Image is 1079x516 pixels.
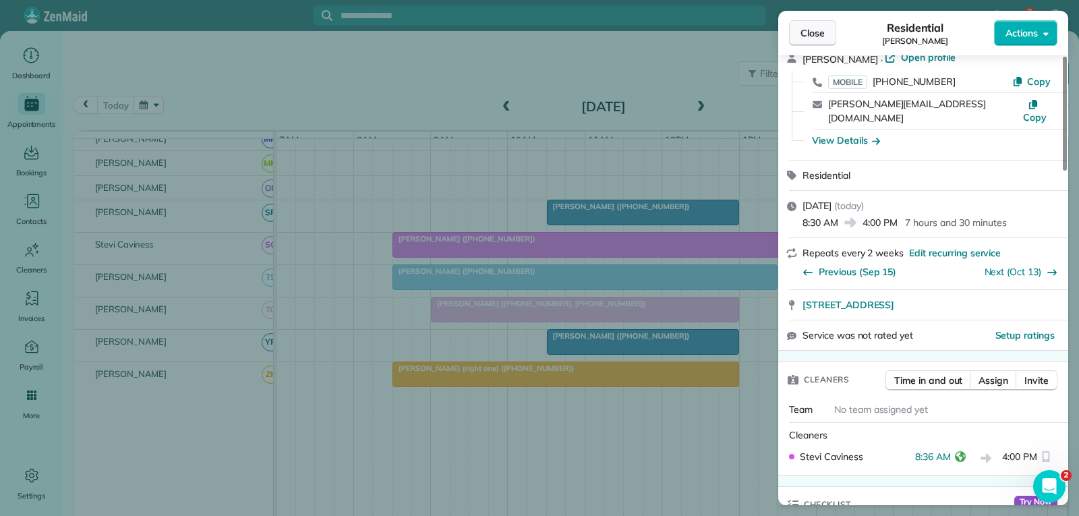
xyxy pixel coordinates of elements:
[909,246,1001,260] span: Edit recurring service
[882,36,948,47] span: [PERSON_NAME]
[789,429,827,441] span: Cleaners
[878,54,885,65] span: ·
[915,450,951,467] span: 8:36 AM
[803,328,913,343] span: Service was not rated yet
[1027,76,1051,88] span: Copy
[803,265,896,279] button: Previous (Sep 15)
[819,265,896,279] span: Previous (Sep 15)
[901,51,956,64] span: Open profile
[803,169,850,181] span: Residential
[873,76,956,88] span: [PHONE_NUMBER]
[800,450,863,463] span: Stevi Caviness
[800,26,825,40] span: Close
[1002,450,1037,467] span: 4:00 PM
[995,329,1055,341] span: Setup ratings
[804,498,851,511] span: Checklist
[804,373,849,386] span: Cleaners
[1024,374,1049,387] span: Invite
[887,20,944,36] span: Residential
[979,374,1008,387] span: Assign
[803,200,832,212] span: [DATE]
[789,403,813,415] span: Team
[885,51,956,64] a: Open profile
[885,370,971,391] button: Time in and out
[970,370,1017,391] button: Assign
[1012,75,1051,88] button: Copy
[828,98,986,124] a: [PERSON_NAME][EMAIL_ADDRESS][DOMAIN_NAME]
[803,298,894,312] span: [STREET_ADDRESS]
[812,134,880,147] button: View Details
[803,216,838,229] span: 8:30 AM
[803,298,1060,312] a: [STREET_ADDRESS]
[985,266,1042,278] a: Next (Oct 13)
[828,75,867,89] span: MOBILE
[995,328,1055,342] button: Setup ratings
[834,403,928,415] span: No team assigned yet
[1014,496,1057,509] span: Try Now
[834,200,864,212] span: ( today )
[828,75,956,88] a: MOBILE[PHONE_NUMBER]
[1061,470,1072,481] span: 2
[863,216,898,229] span: 4:00 PM
[789,20,836,46] button: Close
[803,247,904,259] span: Repeats every 2 weeks
[1005,26,1038,40] span: Actions
[803,53,878,65] span: [PERSON_NAME]
[1019,97,1051,124] button: Copy
[1023,111,1047,123] span: Copy
[1016,370,1057,391] button: Invite
[985,265,1058,279] button: Next (Oct 13)
[905,216,1006,229] p: 7 hours and 30 minutes
[1033,470,1066,503] iframe: Intercom live chat
[894,374,962,387] span: Time in and out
